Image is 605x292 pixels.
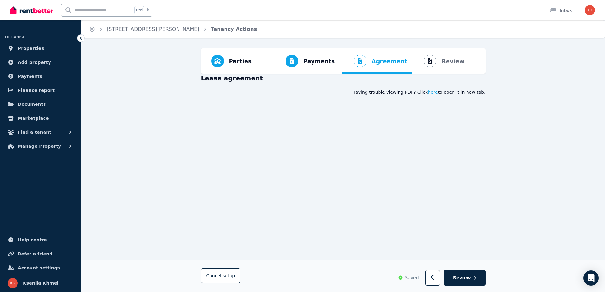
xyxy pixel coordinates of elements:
[5,112,76,125] a: Marketplace
[147,8,149,13] span: k
[405,275,419,281] span: Saved
[18,114,49,122] span: Marketplace
[201,89,486,95] div: Having trouble viewing PDF? Click to open it in new tab.
[18,86,55,94] span: Finance report
[444,270,485,286] button: Review
[5,261,76,274] a: Account settings
[585,5,595,15] img: Kseniia Khmel
[8,278,18,288] img: Kseniia Khmel
[5,84,76,97] a: Finance report
[5,35,25,39] span: ORGANISE
[5,70,76,83] a: Payments
[18,72,42,80] span: Payments
[18,100,46,108] span: Documents
[18,58,51,66] span: Add property
[10,5,53,15] img: RentBetter
[81,20,265,38] nav: Breadcrumb
[342,48,413,74] button: Agreement
[428,89,438,95] span: here
[274,48,340,74] button: Payments
[5,140,76,153] button: Manage Property
[5,126,76,139] button: Find a tenant
[372,57,407,66] span: Agreement
[18,236,47,244] span: Help centre
[583,270,599,286] div: Open Intercom Messenger
[206,274,235,279] span: Cancel
[303,57,335,66] span: Payments
[5,248,76,260] a: Refer a friend
[18,44,44,52] span: Properties
[201,269,241,283] button: Cancelsetup
[5,42,76,55] a: Properties
[453,275,471,281] span: Review
[18,142,61,150] span: Manage Property
[107,26,199,32] a: [STREET_ADDRESS][PERSON_NAME]
[18,250,52,258] span: Refer a friend
[201,74,486,83] h3: Lease agreement
[211,26,257,32] a: Tenancy Actions
[5,56,76,69] a: Add property
[5,234,76,246] a: Help centre
[5,98,76,111] a: Documents
[206,48,257,74] button: Parties
[201,48,486,74] nav: Progress
[134,6,144,14] span: Ctrl
[18,128,51,136] span: Find a tenant
[23,279,58,287] span: Kseniia Khmel
[223,273,235,279] span: setup
[550,7,572,14] div: Inbox
[229,57,252,66] span: Parties
[18,264,60,272] span: Account settings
